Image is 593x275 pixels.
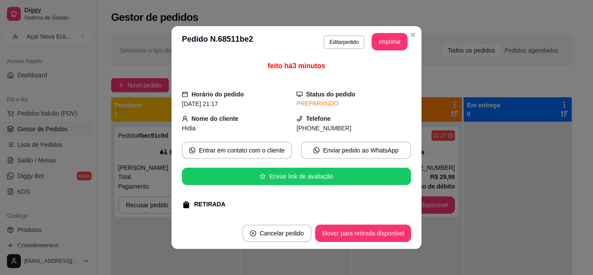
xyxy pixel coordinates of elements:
[372,33,408,50] button: Imprimir
[296,91,303,97] span: desktop
[182,142,292,159] button: whats-appEntrar em contato com o cliente
[406,28,420,42] button: Close
[182,125,196,132] span: Hidia
[306,115,331,122] strong: Telefone
[323,35,365,49] button: Editarpedido
[191,115,238,122] strong: Nome do cliente
[268,62,325,70] span: feito há 3 minutos
[296,116,303,122] span: phone
[301,142,411,159] button: whats-appEnviar pedido ao WhatsApp
[182,33,253,50] h3: Pedido N. 68511be2
[189,147,195,153] span: whats-app
[182,100,218,107] span: [DATE] 21:17
[306,91,356,98] strong: Status do pedido
[315,225,411,242] button: Mover para retirada disponível
[296,125,351,132] span: [PHONE_NUMBER]
[194,200,225,209] div: RETIRADA
[296,99,411,108] div: PREPARANDO
[250,230,256,236] span: close-circle
[242,225,312,242] button: close-circleCancelar pedido
[182,168,411,185] button: starEnviar link de avaliação
[260,173,266,179] span: star
[313,147,320,153] span: whats-app
[191,91,244,98] strong: Horário do pedido
[182,116,188,122] span: user
[182,91,188,97] span: calendar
